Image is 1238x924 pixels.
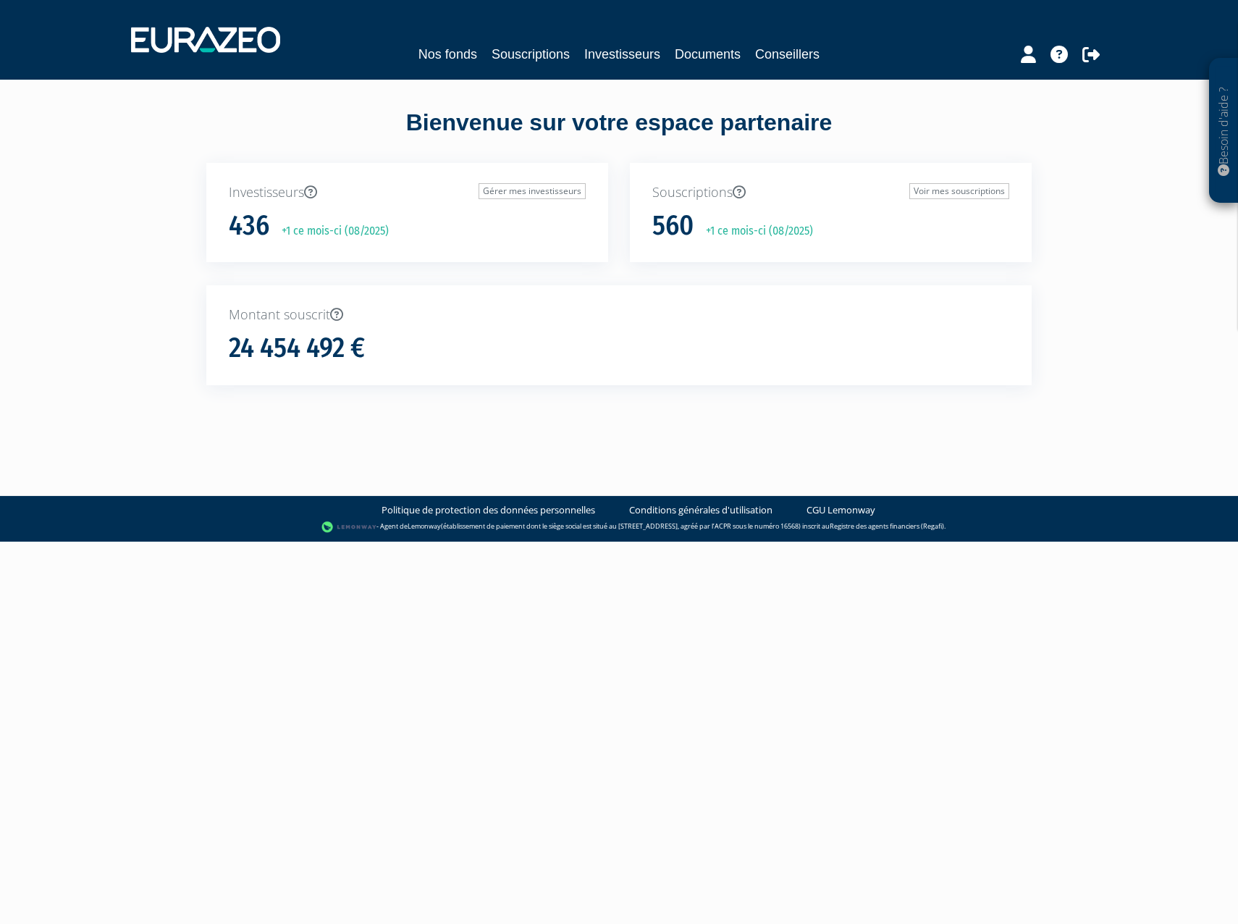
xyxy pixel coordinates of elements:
a: Conseillers [755,44,820,64]
a: Souscriptions [492,44,570,64]
div: Bienvenue sur votre espace partenaire [195,106,1043,163]
img: 1732889491-logotype_eurazeo_blanc_rvb.png [131,27,280,53]
p: Investisseurs [229,183,586,202]
div: - Agent de (établissement de paiement dont le siège social est situé au [STREET_ADDRESS], agréé p... [14,520,1224,534]
a: CGU Lemonway [807,503,875,517]
p: Souscriptions [652,183,1009,202]
a: Documents [675,44,741,64]
h1: 24 454 492 € [229,333,365,364]
a: Nos fonds [418,44,477,64]
h1: 560 [652,211,694,241]
a: Politique de protection des données personnelles [382,503,595,517]
p: Besoin d'aide ? [1216,66,1232,196]
a: Investisseurs [584,44,660,64]
a: Voir mes souscriptions [909,183,1009,199]
a: Lemonway [408,521,441,531]
h1: 436 [229,211,269,241]
a: Gérer mes investisseurs [479,183,586,199]
p: Montant souscrit [229,306,1009,324]
p: +1 ce mois-ci (08/2025) [696,223,813,240]
a: Registre des agents financiers (Regafi) [830,521,944,531]
p: +1 ce mois-ci (08/2025) [271,223,389,240]
img: logo-lemonway.png [321,520,377,534]
a: Conditions générales d'utilisation [629,503,772,517]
